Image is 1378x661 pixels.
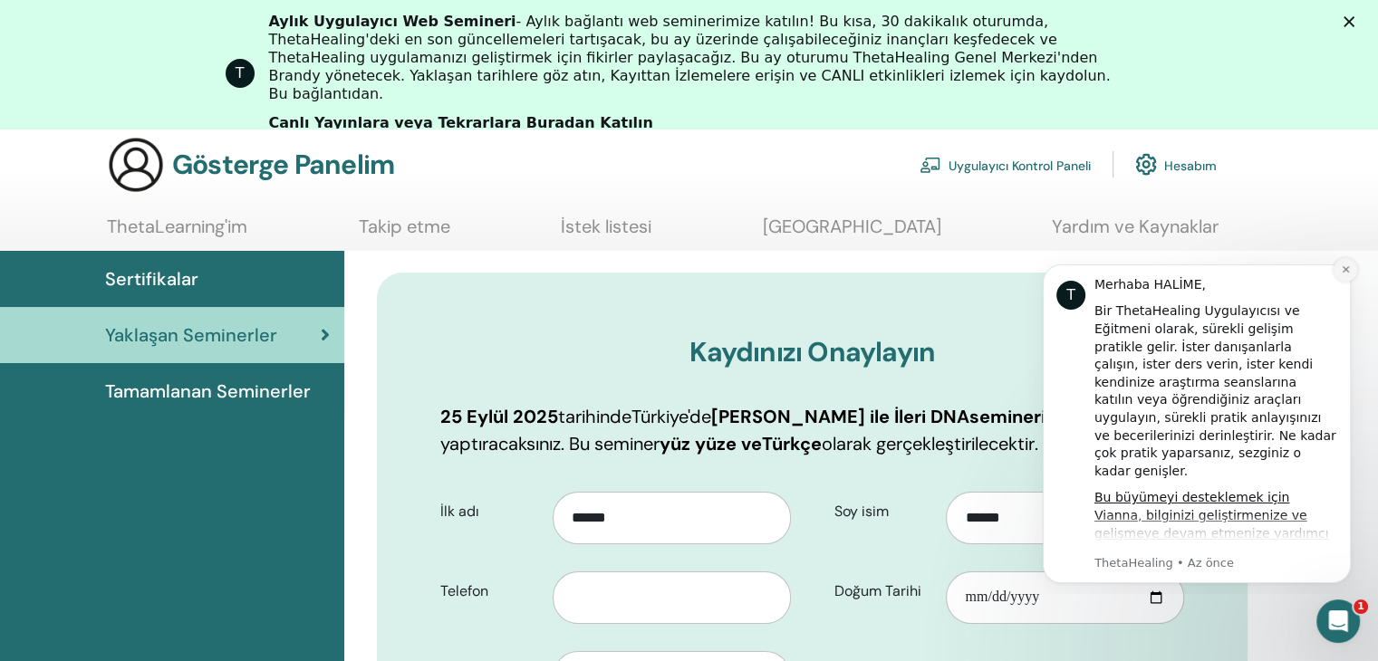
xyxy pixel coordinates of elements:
div: Kapat [1344,16,1362,27]
font: Uygulayıcı Kontrol Paneli [949,157,1091,173]
img: cog.svg [1135,148,1157,179]
iframe: Intercom canlı sohbet [1316,599,1360,643]
div: ThetaHealing için profil resmi [226,59,255,88]
font: seminerine [969,405,1067,428]
font: . Bu seminer [561,432,660,455]
font: Sertifikalar [105,267,198,291]
font: Takip etme [359,215,450,238]
font: kayıt yaptıracaksınız [440,405,1107,455]
font: Tamamlanan Seminerler [105,379,311,403]
font: Canlı Yayınlara veya Tekrarlara Buradan Katılın [269,114,653,131]
font: ThetaLearning'im [107,215,247,238]
a: Canlı Yayınlara veya Tekrarlara Buradan Katılın [269,114,653,134]
a: Yardım ve Kaynaklar [1052,216,1219,251]
a: Hesabım [1135,144,1217,184]
font: İstek listesi [561,215,651,238]
font: Doğum Tarihi [834,581,921,600]
font: Yaklaşan Seminerler [105,323,277,347]
font: [PERSON_NAME] ile İleri DNA [711,405,969,428]
font: Aylık Uygulayıcı Web Semineri [269,13,516,30]
font: Türkçe [762,432,822,455]
font: T [236,64,245,81]
a: ThetaLearning'im [107,216,247,251]
img: generic-user-icon.jpg [107,136,165,194]
font: yüz yüze ve [660,432,762,455]
font: 1 [1357,600,1364,612]
font: - Aylık bağlantı web seminerimize katılın! Bu kısa, 30 dakikalık oturumda, ThetaHealing'deki en s... [269,13,1111,102]
font: Kaydınızı Onaylayın [689,334,935,369]
font: Türkiye'de [631,405,711,428]
a: İstek listesi [561,216,651,251]
font: [GEOGRAPHIC_DATA] [763,215,941,238]
a: Uygulayıcı Kontrol Paneli [920,144,1091,184]
font: Soy isim [834,502,889,521]
font: 25 Eylül 2025 [440,405,558,428]
font: Yardım ve Kaynaklar [1052,215,1219,238]
img: chalkboard-teacher.svg [920,157,941,173]
font: olarak gerçekleştirilecektir [822,432,1035,455]
font: Telefon [440,581,488,600]
font: İlk adı [440,502,479,521]
font: tarihinde [558,405,631,428]
a: [GEOGRAPHIC_DATA] [763,216,941,251]
a: Takip etme [359,216,450,251]
font: Gösterge Panelim [172,147,394,182]
iframe: Intercom bildirimleri mesajı [1016,248,1378,594]
font: Hesabım [1164,157,1217,173]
